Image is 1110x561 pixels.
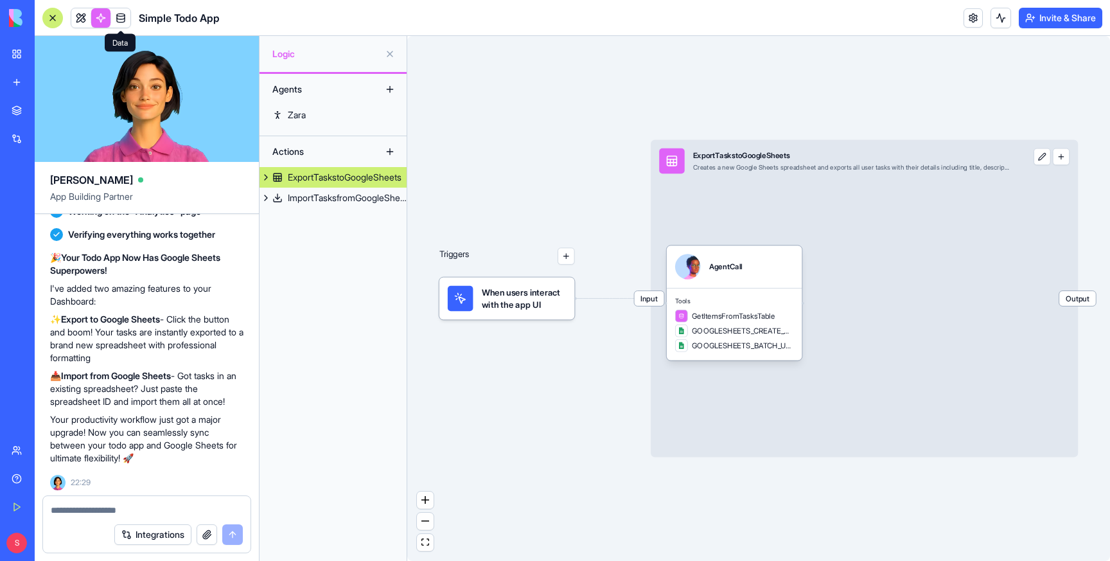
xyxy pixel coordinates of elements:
[266,141,369,162] div: Actions
[105,34,136,52] div: Data
[50,413,243,465] p: Your productivity workflow just got a major upgrade! Now you can seamlessly sync between your tod...
[68,228,215,241] span: Verifying everything works together
[635,291,664,306] span: Input
[439,214,575,320] div: Triggers
[9,9,89,27] img: logo
[114,524,191,545] button: Integrations
[417,492,434,509] button: zoom in
[1019,8,1102,28] button: Invite & Share
[288,171,401,184] div: ExportTaskstoGoogleSheets
[439,278,575,320] div: When users interact with the app UI
[50,282,243,308] p: I've added two amazing features to your Dashboard:
[651,140,1078,458] div: InputExportTaskstoGoogleSheetsCreates a new Google Sheets spreadsheet and exports all user tasks ...
[139,10,220,26] span: Simple Todo App
[675,297,793,305] span: Tools
[692,325,793,335] span: GOOGLESHEETS_CREATE_GOOGLE_SHEET1
[50,172,133,188] span: [PERSON_NAME]
[417,513,434,530] button: zoom out
[439,247,470,264] p: Triggers
[260,105,407,125] a: Zara
[709,262,743,272] div: AgentCall
[50,190,243,213] span: App Building Partner
[61,314,160,325] strong: Export to Google Sheets
[260,188,407,208] a: ImportTasksfromGoogleSheets
[692,341,793,351] span: GOOGLESHEETS_BATCH_UPDATE
[50,251,243,277] p: 🎉
[288,109,306,121] div: Zara
[266,79,369,100] div: Agents
[692,310,775,321] span: GetItemsFromTasksTable
[1059,291,1096,306] span: Output
[50,313,243,364] p: ✨ - Click the button and boom! Your tasks are instantly exported to a brand new spreadsheet with ...
[693,163,1010,172] div: Creates a new Google Sheets spreadsheet and exports all user tasks with their details including t...
[482,286,567,312] span: When users interact with the app UI
[6,533,27,553] span: S
[50,475,66,490] img: Ella_00000_wcx2te.png
[272,48,380,60] span: Logic
[693,150,1010,161] div: ExportTaskstoGoogleSheets
[71,477,91,488] span: 22:29
[417,534,434,551] button: fit view
[260,167,407,188] a: ExportTaskstoGoogleSheets
[50,252,220,276] strong: Your Todo App Now Has Google Sheets Superpowers!
[50,370,243,408] p: 📥 - Got tasks in an existing spreadsheet? Just paste the spreadsheet ID and import them all at once!
[288,191,407,204] div: ImportTasksfromGoogleSheets
[61,370,171,381] strong: Import from Google Sheets
[667,245,802,361] div: AgentCallToolsGetItemsFromTasksTableGOOGLESHEETS_CREATE_GOOGLE_SHEET1GOOGLESHEETS_BATCH_UPDATE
